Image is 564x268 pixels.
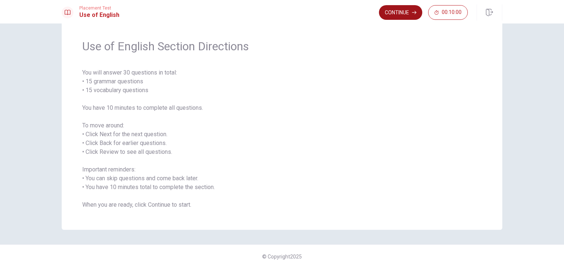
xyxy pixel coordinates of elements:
[82,68,482,209] span: You will answer 30 questions in total: • 15 grammar questions • 15 vocabulary questions You have ...
[82,39,482,54] span: Use of English Section Directions
[79,6,119,11] span: Placement Test
[428,5,468,20] button: 00:10:00
[442,10,462,15] span: 00:10:00
[79,11,119,19] h1: Use of English
[379,5,422,20] button: Continue
[262,254,302,260] span: © Copyright 2025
